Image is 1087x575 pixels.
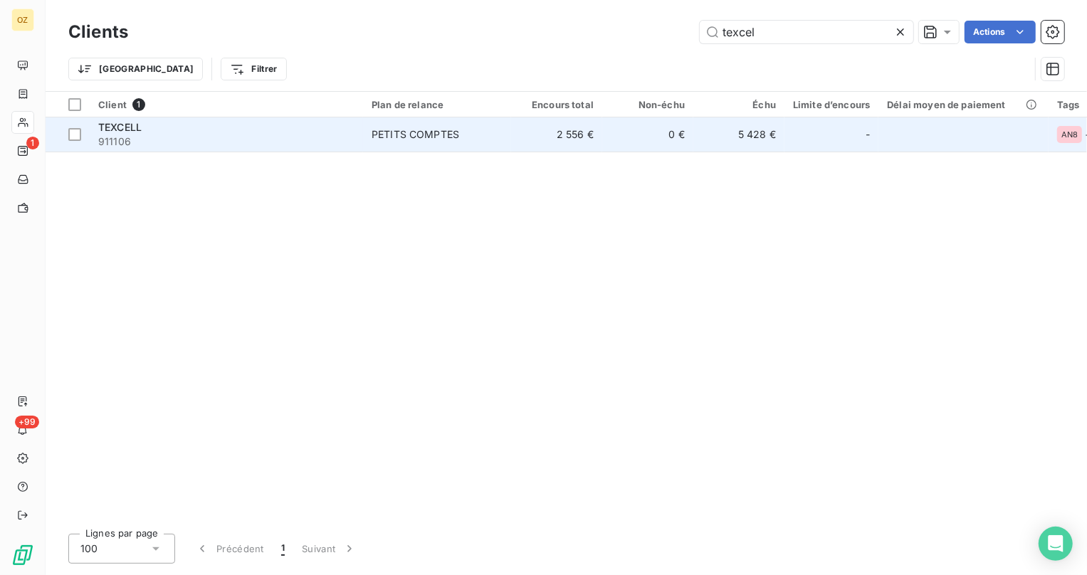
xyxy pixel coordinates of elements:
span: 911106 [98,134,355,149]
button: [GEOGRAPHIC_DATA] [68,58,203,80]
input: Rechercher [700,21,913,43]
button: 1 [273,534,293,564]
td: 0 € [602,117,693,152]
span: 100 [80,542,98,556]
button: Suivant [293,534,365,564]
div: Encours total [520,99,594,110]
td: 5 428 € [693,117,784,152]
div: Délai moyen de paiement [887,99,1039,110]
span: +99 [15,416,39,428]
button: Précédent [187,534,273,564]
span: TEXCELL [98,121,142,133]
span: 1 [281,542,285,556]
div: PETITS COMPTES [372,127,459,142]
span: 1 [26,137,39,149]
button: Actions [965,21,1036,43]
span: 1 [132,98,145,111]
div: Plan de relance [372,99,503,110]
span: - [866,127,870,142]
td: 2 556 € [511,117,602,152]
span: AN8 [1061,130,1078,139]
img: Logo LeanPay [11,544,34,566]
div: Limite d’encours [793,99,870,110]
div: Échu [702,99,776,110]
span: Client [98,99,127,110]
button: Filtrer [221,58,286,80]
h3: Clients [68,19,128,45]
div: OZ [11,9,34,31]
div: Non-échu [611,99,685,110]
div: Open Intercom Messenger [1039,527,1073,561]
